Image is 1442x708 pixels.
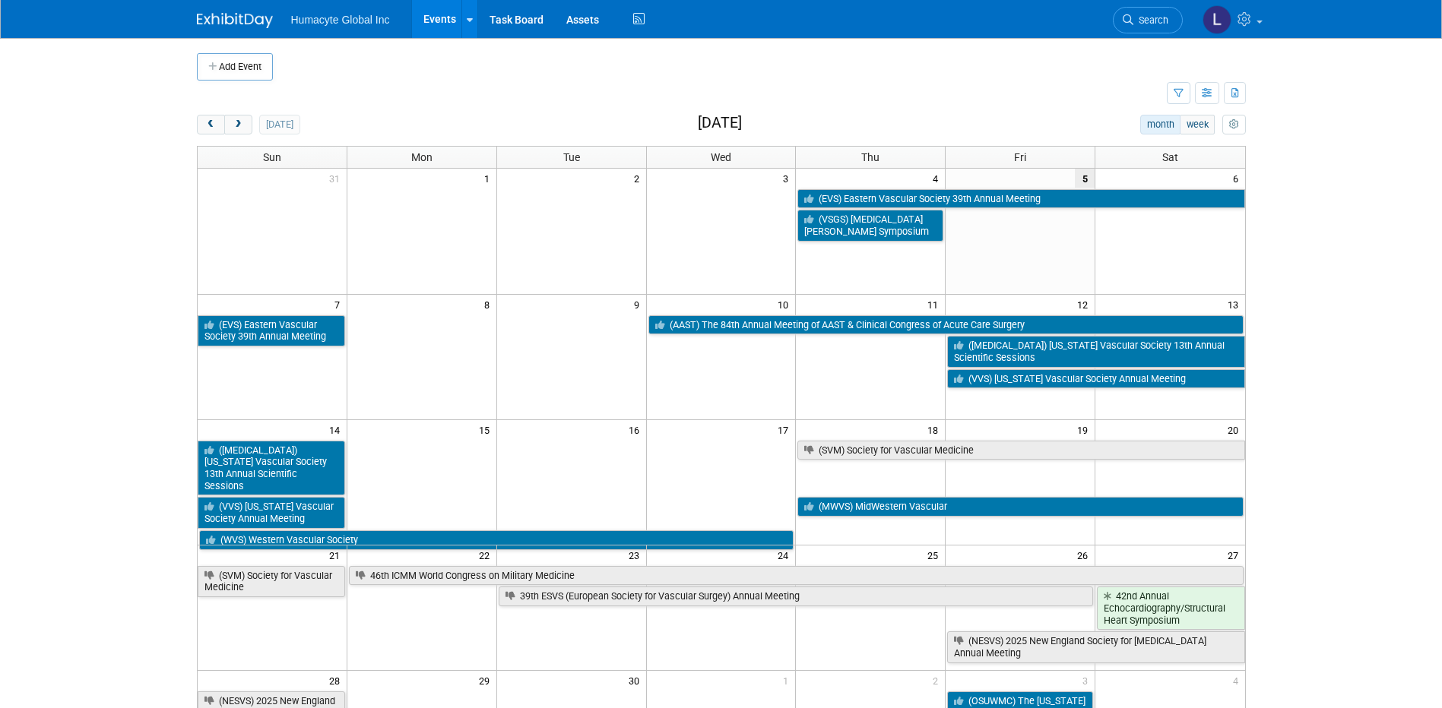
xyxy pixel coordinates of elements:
i: Personalize Calendar [1229,120,1239,130]
span: 22 [477,545,496,564]
span: 20 [1226,420,1245,439]
span: 13 [1226,295,1245,314]
span: Sat [1162,151,1178,163]
span: 30 [627,671,646,690]
a: (WVS) Western Vascular Society [199,530,794,550]
span: 19 [1076,420,1095,439]
span: Search [1133,14,1168,26]
a: (EVS) Eastern Vascular Society 39th Annual Meeting [198,315,345,346]
span: 8 [483,295,496,314]
span: 27 [1226,545,1245,564]
a: (MWVS) MidWestern Vascular [797,497,1243,517]
span: 9 [632,295,646,314]
span: 26 [1076,545,1095,564]
a: (VVS) [US_STATE] Vascular Society Annual Meeting [198,497,345,528]
span: 4 [1231,671,1245,690]
span: 21 [328,545,347,564]
span: 17 [776,420,795,439]
span: Sun [263,151,281,163]
span: 4 [931,169,945,188]
button: [DATE] [259,115,299,134]
button: month [1140,115,1181,134]
span: 3 [1081,671,1095,690]
button: prev [197,115,225,134]
h2: [DATE] [698,115,742,131]
img: ExhibitDay [197,13,273,28]
span: 28 [328,671,347,690]
a: (VVS) [US_STATE] Vascular Society Annual Meeting [947,369,1244,389]
span: 2 [931,671,945,690]
span: Wed [711,151,731,163]
span: 12 [1076,295,1095,314]
span: 14 [328,420,347,439]
img: Linda Hamilton [1203,5,1231,34]
button: next [224,115,252,134]
span: 18 [926,420,945,439]
a: (AAST) The 84th Annual Meeting of AAST & Clinical Congress of Acute Care Surgery [648,315,1244,335]
a: 42nd Annual Echocardiography/Structural Heart Symposium [1097,586,1244,630]
a: Search [1113,7,1183,33]
span: Mon [411,151,433,163]
span: 1 [781,671,795,690]
a: ([MEDICAL_DATA]) [US_STATE] Vascular Society 13th Annual Scientific Sessions [198,441,345,496]
span: 7 [333,295,347,314]
span: 5 [1075,169,1095,188]
button: Add Event [197,53,273,81]
span: 31 [328,169,347,188]
span: 3 [781,169,795,188]
span: 25 [926,545,945,564]
span: Tue [563,151,580,163]
span: 11 [926,295,945,314]
a: (NESVS) 2025 New England Society for [MEDICAL_DATA] Annual Meeting [947,631,1244,662]
button: myCustomButton [1222,115,1245,134]
span: 15 [477,420,496,439]
a: 46th ICMM World Congress on Military Medicine [349,566,1244,586]
span: 23 [627,545,646,564]
a: ([MEDICAL_DATA]) [US_STATE] Vascular Society 13th Annual Scientific Sessions [947,336,1244,367]
span: 1 [483,169,496,188]
span: Fri [1014,151,1026,163]
button: week [1180,115,1215,134]
span: Humacyte Global Inc [291,14,390,26]
span: Thu [861,151,879,163]
a: 39th ESVS (European Society for Vascular Surgey) Annual Meeting [499,586,1093,606]
a: (SVM) Society for Vascular Medicine [797,441,1244,460]
span: 29 [477,671,496,690]
span: 2 [632,169,646,188]
span: 10 [776,295,795,314]
span: 6 [1231,169,1245,188]
a: (SVM) Society for Vascular Medicine [198,566,345,597]
span: 24 [776,545,795,564]
span: 16 [627,420,646,439]
a: (VSGS) [MEDICAL_DATA] [PERSON_NAME] Symposium [797,210,943,241]
a: (EVS) Eastern Vascular Society 39th Annual Meeting [797,189,1244,209]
